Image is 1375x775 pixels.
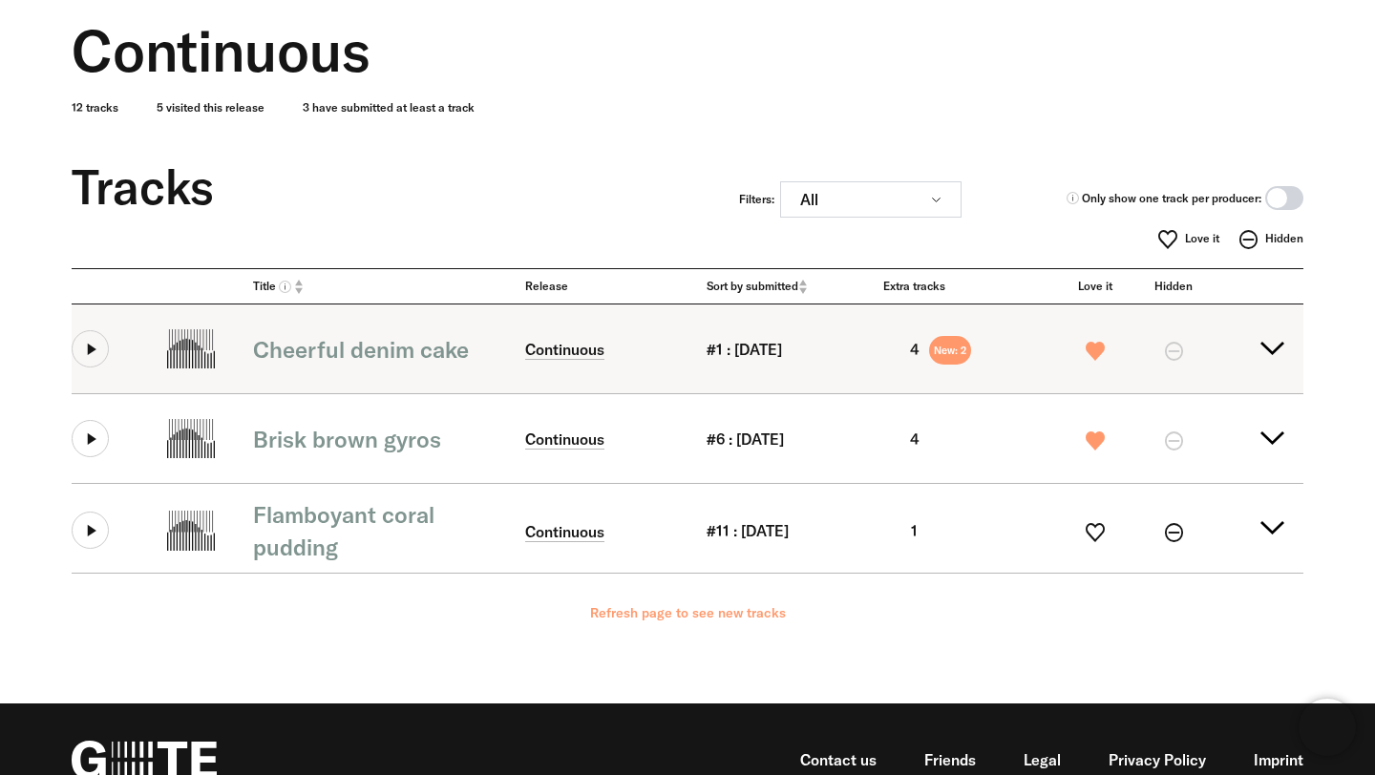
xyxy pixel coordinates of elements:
[253,333,487,366] div: Cheerful denim cake
[1057,279,1135,294] div: Love it
[157,100,264,115] span: 5 visited this release
[911,521,918,540] div: 1
[1299,699,1356,756] iframe: Brevo live chat
[929,336,971,365] span: New: 2
[167,329,215,368] img: Share our values and create a free account on G=TE
[253,279,276,294] span: Title
[910,429,920,449] div: 4
[800,750,877,770] a: Contact us
[910,340,920,359] div: 4
[253,498,487,563] div: Flamboyant coral pudding
[1265,231,1303,245] span: Hidden
[707,516,789,545] div: #11 : [DATE]
[72,17,1303,84] div: Continuous
[72,394,1303,483] summary: Share our values and create a free account on G=TE Brisk brown gyros Continuous #6 : [DATE] 4
[72,598,1303,627] div: Refresh page to see new tracks
[72,154,277,220] div: Tracks
[525,279,668,294] div: Release
[72,304,1303,393] summary: Share our values and create a free account on G=TE Cheerful denim cake Continuous #1 : [DATE] 4Ne...
[888,279,941,294] div: Extra tracks
[525,429,604,450] a: Continuous
[1134,279,1213,294] div: Hidden
[525,340,604,360] a: Continuous
[167,511,215,550] img: Share our values and create a free account on G=TE
[1185,231,1219,245] span: Love it
[253,279,487,294] a: Title
[1024,750,1061,770] a: Legal
[253,423,487,455] div: Brisk brown gyros
[1254,750,1303,770] a: Imprint
[780,181,962,218] button: All
[707,279,850,294] a: Sort by submitted
[72,100,118,115] span: 12 tracks
[1109,750,1206,770] a: Privacy Policy
[707,425,784,453] div: #6 : [DATE]
[1082,191,1261,206] span: Only show one track per producer:
[707,279,798,294] span: Sort by submitted
[739,192,774,207] div: Filters:
[303,100,475,115] span: 3 have submitted at least a track
[525,522,604,542] a: Continuous
[924,750,976,770] a: Friends
[167,419,215,458] img: Share our values and create a free account on G=TE
[707,335,782,364] div: #1 : [DATE]
[72,484,1303,573] summary: Share our values and create a free account on G=TE Flamboyant coral pudding Continuous #11 : [DAT...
